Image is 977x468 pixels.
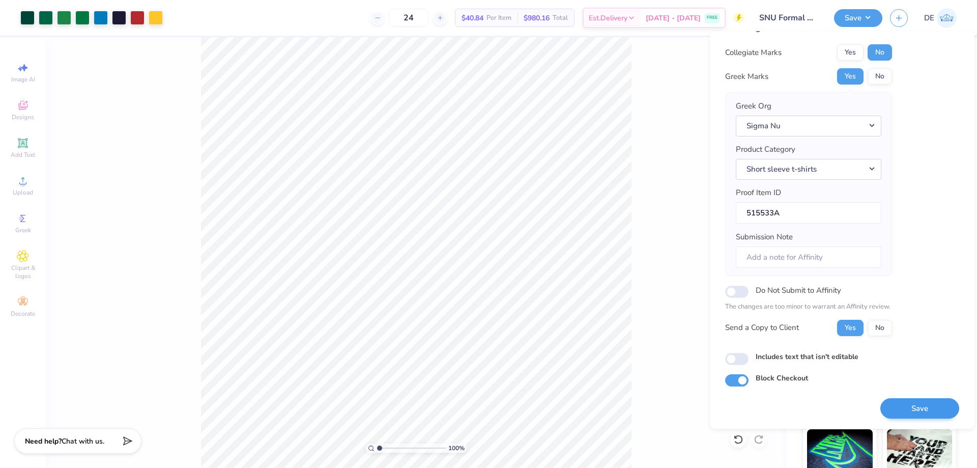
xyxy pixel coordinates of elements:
[389,9,428,27] input: – –
[752,8,826,28] input: Untitled Design
[736,100,771,112] label: Greek Org
[736,159,881,180] button: Short sleeve t-shirts
[937,8,957,28] img: Djian Evardoni
[5,264,41,280] span: Clipart & logos
[868,68,892,85] button: No
[524,13,550,23] span: $980.16
[736,144,795,155] label: Product Category
[62,436,104,446] span: Chat with us.
[553,13,568,23] span: Total
[837,320,864,336] button: Yes
[725,47,782,59] div: Collegiate Marks
[448,444,465,453] span: 100 %
[837,44,864,61] button: Yes
[646,13,701,23] span: [DATE] - [DATE]
[924,8,957,28] a: DE
[13,188,33,197] span: Upload
[725,322,799,334] div: Send a Copy to Client
[725,302,892,312] p: The changes are too minor to warrant an Affinity review.
[25,436,62,446] strong: Need help?
[707,14,717,21] span: FREE
[736,116,881,136] button: Sigma Nu
[11,151,35,159] span: Add Text
[11,75,35,84] span: Image AI
[868,320,892,336] button: No
[736,187,781,199] label: Proof Item ID
[880,398,959,419] button: Save
[725,71,768,82] div: Greek Marks
[12,113,34,121] span: Designs
[837,68,864,85] button: Yes
[756,284,841,297] label: Do Not Submit to Affinity
[11,310,35,318] span: Decorate
[486,13,511,23] span: Per Item
[756,351,858,362] label: Includes text that isn't editable
[15,226,31,234] span: Greek
[736,231,793,243] label: Submission Note
[834,9,882,27] button: Save
[589,13,627,23] span: Est. Delivery
[462,13,483,23] span: $40.84
[736,246,881,268] input: Add a note for Affinity
[756,373,808,383] label: Block Checkout
[924,12,934,24] span: DE
[868,44,892,61] button: No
